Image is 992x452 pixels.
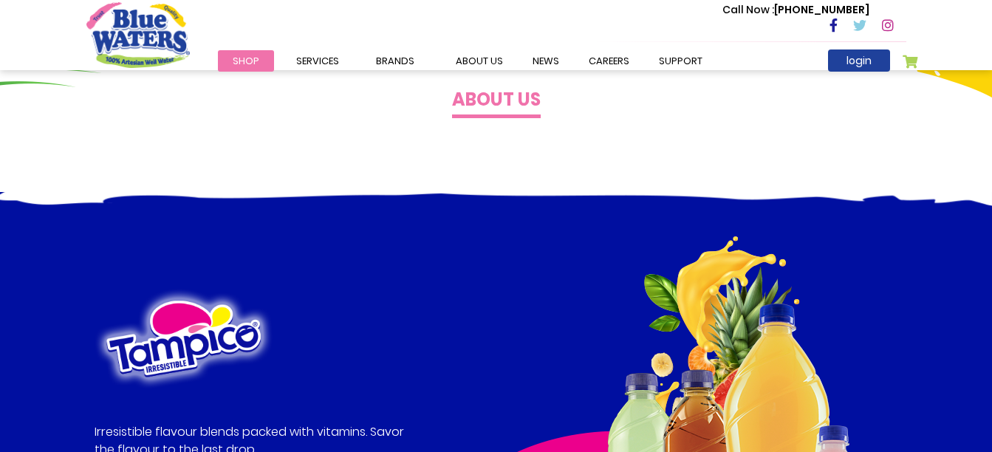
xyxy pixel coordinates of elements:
[376,54,414,68] span: Brands
[95,288,273,388] img: product image
[644,50,717,72] a: support
[722,2,869,18] p: [PHONE_NUMBER]
[452,93,541,110] a: About us
[296,54,339,68] span: Services
[441,50,518,72] a: about us
[574,50,644,72] a: careers
[722,2,774,17] span: Call Now :
[518,50,574,72] a: News
[828,49,890,72] a: login
[86,2,190,67] a: store logo
[233,54,259,68] span: Shop
[452,89,541,111] h4: About us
